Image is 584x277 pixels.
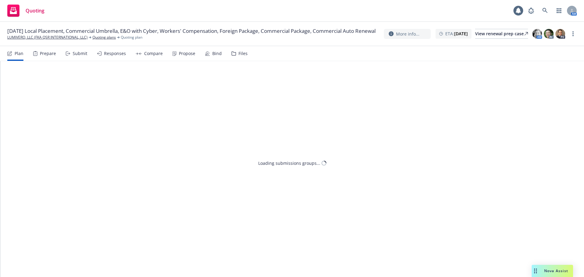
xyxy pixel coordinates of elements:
div: Prepare [40,51,56,56]
a: Report a Bug [525,5,537,17]
span: Nova Assist [544,268,568,273]
div: Files [238,51,248,56]
div: Responses [104,51,126,56]
span: Quoting [26,8,44,13]
img: photo [532,29,542,39]
button: More info... [384,29,431,39]
a: more [569,30,577,37]
span: More info... [396,31,419,37]
a: Switch app [553,5,565,17]
a: View renewal prep case [475,29,528,39]
div: Compare [144,51,163,56]
span: Quoting plan [121,35,142,40]
div: Submit [73,51,87,56]
div: View renewal prep case [475,29,528,38]
div: Loading submissions groups... [258,160,320,166]
strong: [DATE] [454,31,468,36]
button: Nova Assist [532,265,573,277]
div: Propose [179,51,195,56]
span: [DATE] Local Placement, Commercial Umbrella, E&O with Cyber, Workers' Compensation, Foreign Packa... [7,27,376,35]
div: Plan [15,51,23,56]
div: Bind [212,51,222,56]
img: photo [544,29,554,39]
span: ETA : [445,30,468,37]
div: Drag to move [532,265,539,277]
a: Quoting plans [92,35,116,40]
a: Search [539,5,551,17]
a: LUMIVERO, LLC (FKA QSR INTERNATIONAL, LLC) [7,35,88,40]
a: Quoting [5,2,47,19]
img: photo [555,29,565,39]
